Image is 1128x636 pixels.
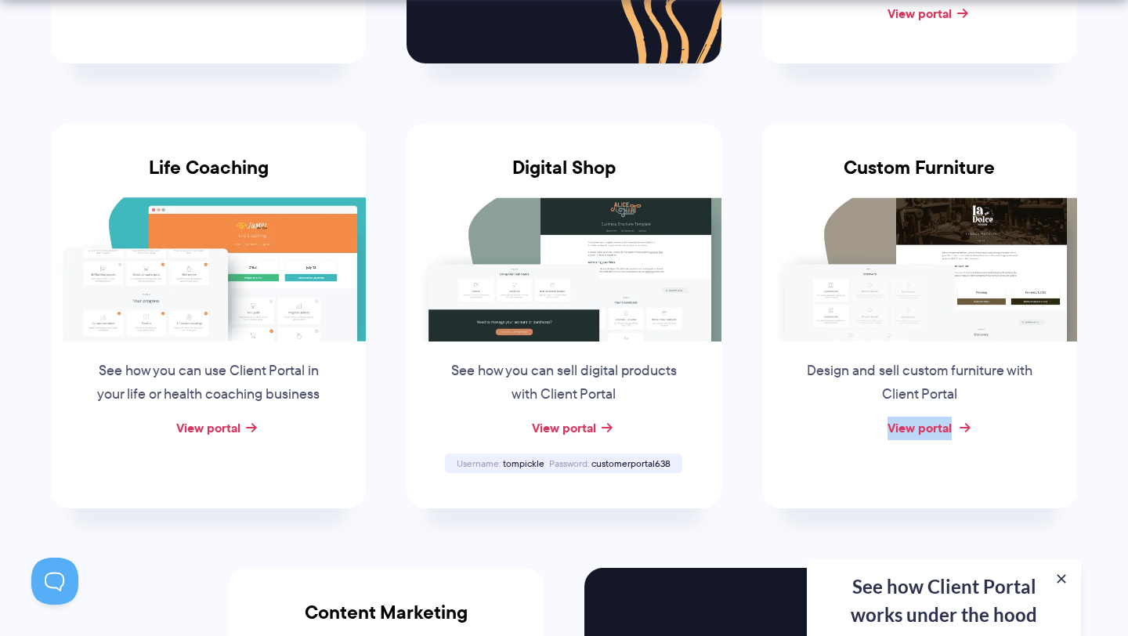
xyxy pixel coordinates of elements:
a: View portal [888,4,952,23]
a: View portal [532,418,596,437]
a: View portal [888,418,952,437]
h3: Digital Shop [407,157,721,197]
iframe: Toggle Customer Support [31,558,78,605]
p: See how you can sell digital products with Client Portal [445,360,683,407]
p: See how you can use Client Portal in your life or health coaching business [89,360,327,407]
span: tompickle [503,457,544,470]
span: Password [549,457,589,470]
span: customerportal638 [591,457,671,470]
h3: Custom Furniture [762,157,1077,197]
p: Design and sell custom furniture with Client Portal [801,360,1039,407]
span: Username [457,457,501,470]
h3: Life Coaching [51,157,366,197]
a: View portal [176,418,240,437]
